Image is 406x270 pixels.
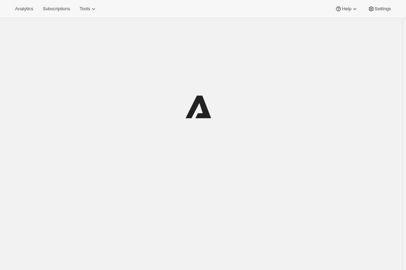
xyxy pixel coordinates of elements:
span: Settings [375,6,391,12]
span: Subscriptions [43,6,70,12]
button: Tools [75,4,101,14]
span: Help [342,6,351,12]
span: Tools [79,6,90,12]
button: Subscriptions [39,4,74,14]
button: Analytics [11,4,37,14]
button: Help [331,4,362,14]
span: Analytics [15,6,33,12]
button: Settings [364,4,395,14]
